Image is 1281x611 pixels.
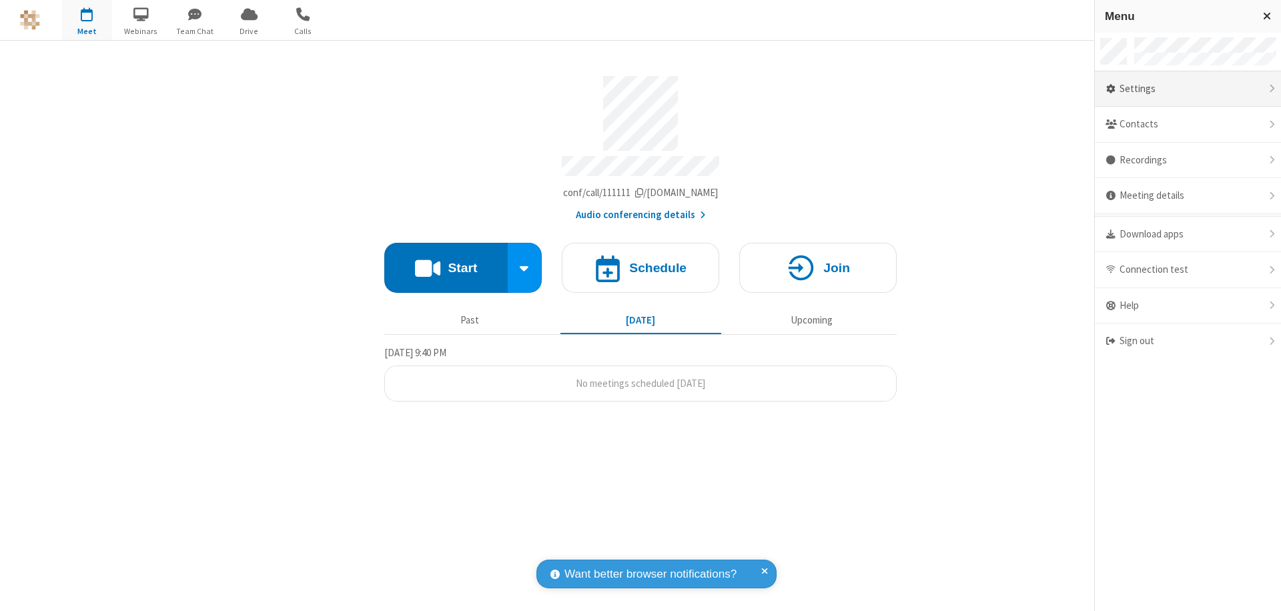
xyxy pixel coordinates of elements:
[384,66,897,223] section: Account details
[508,243,542,293] div: Start conference options
[576,377,705,390] span: No meetings scheduled [DATE]
[384,345,897,402] section: Today's Meetings
[278,25,328,37] span: Calls
[1105,10,1251,23] h3: Menu
[384,346,446,359] span: [DATE] 9:40 PM
[116,25,166,37] span: Webinars
[224,25,274,37] span: Drive
[1095,143,1281,179] div: Recordings
[563,185,719,201] button: Copy my meeting room linkCopy my meeting room link
[564,566,737,583] span: Want better browser notifications?
[1095,178,1281,214] div: Meeting details
[1095,324,1281,359] div: Sign out
[563,186,719,199] span: Copy my meeting room link
[1095,107,1281,143] div: Contacts
[739,243,897,293] button: Join
[448,261,477,274] h4: Start
[62,25,112,37] span: Meet
[823,261,850,274] h4: Join
[562,243,719,293] button: Schedule
[1095,252,1281,288] div: Connection test
[576,207,706,223] button: Audio conferencing details
[390,308,550,333] button: Past
[629,261,687,274] h4: Schedule
[170,25,220,37] span: Team Chat
[384,243,508,293] button: Start
[560,308,721,333] button: [DATE]
[731,308,892,333] button: Upcoming
[20,10,40,30] img: QA Selenium DO NOT DELETE OR CHANGE
[1095,71,1281,107] div: Settings
[1095,217,1281,253] div: Download apps
[1095,288,1281,324] div: Help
